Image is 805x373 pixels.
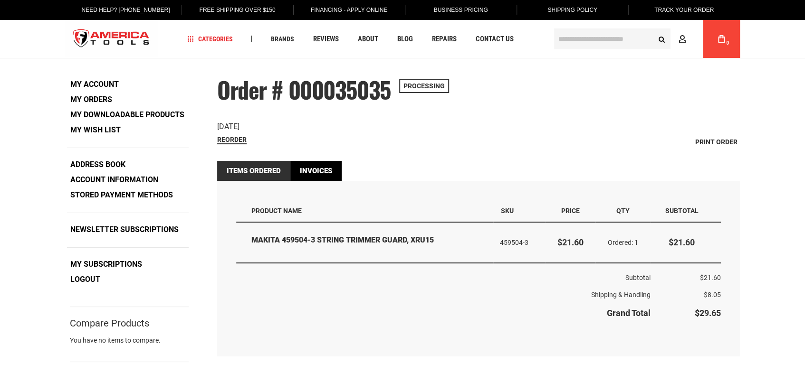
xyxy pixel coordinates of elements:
a: About [354,33,383,46]
td: 459504-3 [493,223,546,263]
a: Print Order [693,135,740,149]
button: Search [652,30,671,48]
a: Brands [267,33,298,46]
a: Contact Us [471,33,518,46]
a: My Account [67,77,122,92]
span: Brands [271,36,294,42]
strong: MAKITA 459504-3 STRING TRIMMER GUARD, XRU15 [251,235,487,246]
a: Address Book [67,158,129,172]
span: Contact Us [476,36,514,43]
strong: Items Ordered [217,161,290,181]
th: Subtotal [236,263,651,286]
span: Print Order [695,138,738,146]
a: My Downloadable Products [67,108,188,122]
span: Categories [187,36,233,42]
strong: Grand Total [607,308,651,318]
span: 1 [634,239,638,246]
img: America Tools [65,21,157,57]
span: Reviews [313,36,339,43]
a: Repairs [428,33,461,46]
span: [DATE] [217,122,240,131]
span: 0 [726,40,729,46]
span: $29.65 [695,308,721,318]
a: Stored Payment Methods [67,188,176,202]
a: Logout [67,272,104,287]
th: Qty [595,200,651,222]
a: Invoices [290,161,342,181]
a: Categories [183,33,237,46]
span: Repairs [432,36,457,43]
span: Shipping Policy [547,7,597,13]
th: Subtotal [651,200,721,222]
th: Shipping & Handling [236,286,651,303]
span: Reorder [217,136,247,143]
span: $21.60 [557,237,584,247]
a: Reorder [217,136,247,144]
strong: My Orders [70,95,112,104]
span: $21.60 [700,274,721,281]
span: $8.05 [704,291,721,298]
a: My Wish List [67,123,124,137]
a: Newsletter Subscriptions [67,223,182,237]
a: Blog [393,33,417,46]
span: $21.60 [668,237,694,247]
span: Ordered [608,239,634,246]
span: Blog [397,36,413,43]
a: store logo [65,21,157,57]
th: Price [546,200,595,222]
th: SKU [493,200,546,222]
span: Order # 000035035 [217,73,391,106]
a: My Subscriptions [67,257,145,271]
a: Account Information [67,173,162,187]
span: About [358,36,378,43]
a: My Orders [67,93,115,107]
th: Product Name [236,200,493,222]
span: Processing [399,79,449,93]
strong: Compare Products [70,319,149,327]
a: Reviews [309,33,343,46]
div: You have no items to compare. [70,336,189,354]
a: 0 [712,20,730,58]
